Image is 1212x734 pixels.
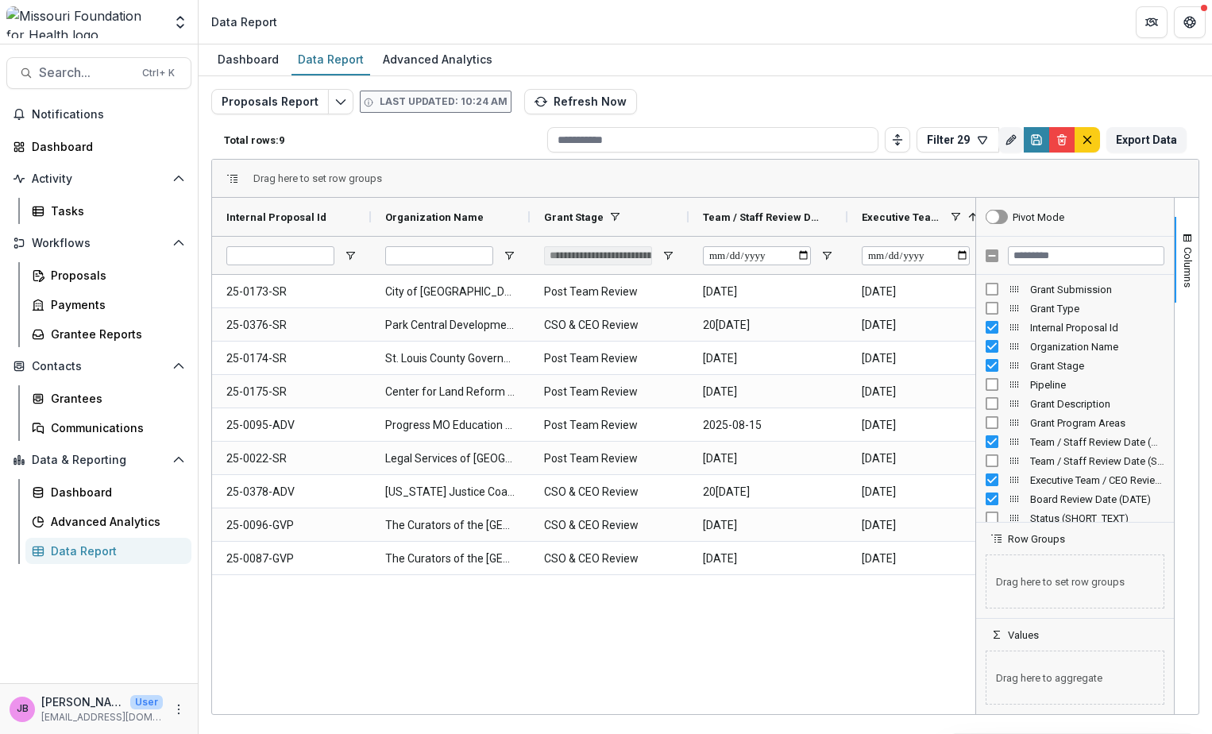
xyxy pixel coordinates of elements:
[32,108,185,122] span: Notifications
[1049,127,1075,153] button: Delete
[226,211,326,223] span: Internal Proposal Id
[976,394,1174,413] div: Grant Description Column
[1008,246,1164,265] input: Filter Columns Input
[51,484,179,500] div: Dashboard
[544,211,604,223] span: Grant Stage
[6,230,191,256] button: Open Workflows
[226,342,357,375] span: 25-0174-SR
[51,203,179,219] div: Tasks
[25,415,191,441] a: Communications
[39,65,133,80] span: Search...
[1030,417,1164,429] span: Grant Program Areas
[1030,455,1164,467] span: Team / Staff Review Date (SHORT_TEXT)
[32,138,179,155] div: Dashboard
[544,276,674,308] span: Post Team Review
[226,509,357,542] span: 25-0096-GVP
[25,198,191,224] a: Tasks
[6,57,191,89] button: Search...
[820,249,833,262] button: Open Filter Menu
[17,704,29,714] div: Jessie Besancenez
[385,309,515,342] span: Park Central Development Corporation
[6,353,191,379] button: Open Contacts
[344,249,357,262] button: Open Filter Menu
[226,409,357,442] span: 25-0095-ADV
[976,413,1174,432] div: Grant Program Areas Column
[385,509,515,542] span: The Curators of the [GEOGRAPHIC_DATA][US_STATE]
[385,376,515,408] span: Center for Land Reform Inc
[32,172,166,186] span: Activity
[503,249,515,262] button: Open Filter Menu
[976,545,1174,618] div: Row Groups
[380,95,508,109] p: Last updated: 10:24 AM
[32,237,166,250] span: Workflows
[211,89,329,114] button: Proposals Report
[385,543,515,575] span: The Curators of the [GEOGRAPHIC_DATA][US_STATE]
[25,385,191,411] a: Grantees
[1030,474,1164,486] span: Executive Team / CEO Review Date (DATE)
[25,321,191,347] a: Grantee Reports
[1174,6,1206,38] button: Get Help
[205,10,284,33] nav: breadcrumb
[1030,436,1164,448] span: Team / Staff Review Date (DATE)
[25,538,191,564] a: Data Report
[385,342,515,375] span: St. Louis County Government
[253,172,382,184] span: Drag here to set row groups
[1030,284,1164,296] span: Grant Submission
[6,166,191,191] button: Open Activity
[51,390,179,407] div: Grantees
[385,276,515,308] span: City of [GEOGRAPHIC_DATA]
[385,409,515,442] span: Progress MO Education Fund
[862,409,992,442] span: [DATE]
[51,419,179,436] div: Communications
[41,710,163,724] p: [EMAIL_ADDRESS][DOMAIN_NAME]
[51,296,179,313] div: Payments
[544,543,674,575] span: CSO & CEO Review
[976,432,1174,451] div: Team / Staff Review Date (DATE) Column
[976,375,1174,394] div: Pipeline Column
[139,64,178,82] div: Ctrl + K
[862,309,992,342] span: [DATE]
[376,48,499,71] div: Advanced Analytics
[226,246,334,265] input: Internal Proposal Id Filter Input
[51,267,179,284] div: Proposals
[385,246,493,265] input: Organization Name Filter Input
[917,127,999,153] button: Filter 29
[544,309,674,342] span: CSO & CEO Review
[976,337,1174,356] div: Organization Name Column
[986,651,1164,705] span: Drag here to aggregate
[1182,247,1194,288] span: Columns
[703,246,811,265] input: Team / Staff Review Date (DATE) Filter Input
[1106,127,1187,153] button: Export Data
[862,476,992,508] span: [DATE]
[976,299,1174,318] div: Grant Type Column
[211,48,285,71] div: Dashboard
[976,451,1174,470] div: Team / Staff Review Date (SHORT_TEXT) Column
[1030,341,1164,353] span: Organization Name
[998,127,1024,153] button: Rename
[1008,533,1065,545] span: Row Groups
[211,44,285,75] a: Dashboard
[1030,398,1164,410] span: Grant Description
[885,127,910,153] button: Toggle auto height
[1136,6,1168,38] button: Partners
[662,249,674,262] button: Open Filter Menu
[169,6,191,38] button: Open entity switcher
[703,376,833,408] span: [DATE]
[703,211,820,223] span: Team / Staff Review Date (DATE)
[6,133,191,160] a: Dashboard
[1008,629,1039,641] span: Values
[226,476,357,508] span: 25-0378-ADV
[226,309,357,342] span: 25-0376-SR
[253,172,382,184] div: Row Groups
[1030,493,1164,505] span: Board Review Date (DATE)
[226,276,357,308] span: 25-0173-SR
[544,376,674,408] span: Post Team Review
[703,342,833,375] span: [DATE]
[25,508,191,535] a: Advanced Analytics
[703,476,833,508] span: 20[DATE]
[703,442,833,475] span: [DATE]
[524,89,637,114] button: Refresh Now
[862,376,992,408] span: [DATE]
[1075,127,1100,153] button: default
[703,543,833,575] span: [DATE]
